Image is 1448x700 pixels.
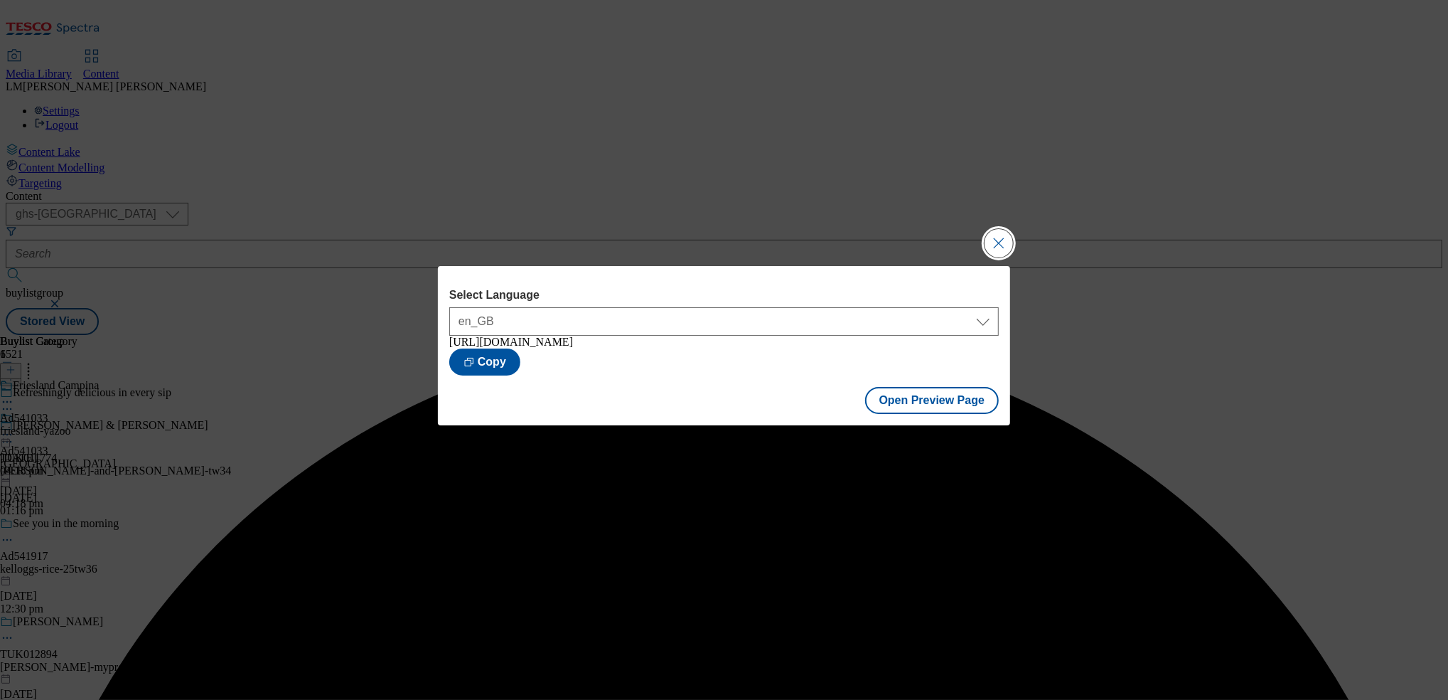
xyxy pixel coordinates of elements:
[985,229,1013,258] button: Close Modal
[449,349,520,376] button: Copy
[438,266,1010,425] div: Modal
[865,387,999,414] button: Open Preview Page
[449,289,999,302] label: Select Language
[449,336,999,349] div: [URL][DOMAIN_NAME]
